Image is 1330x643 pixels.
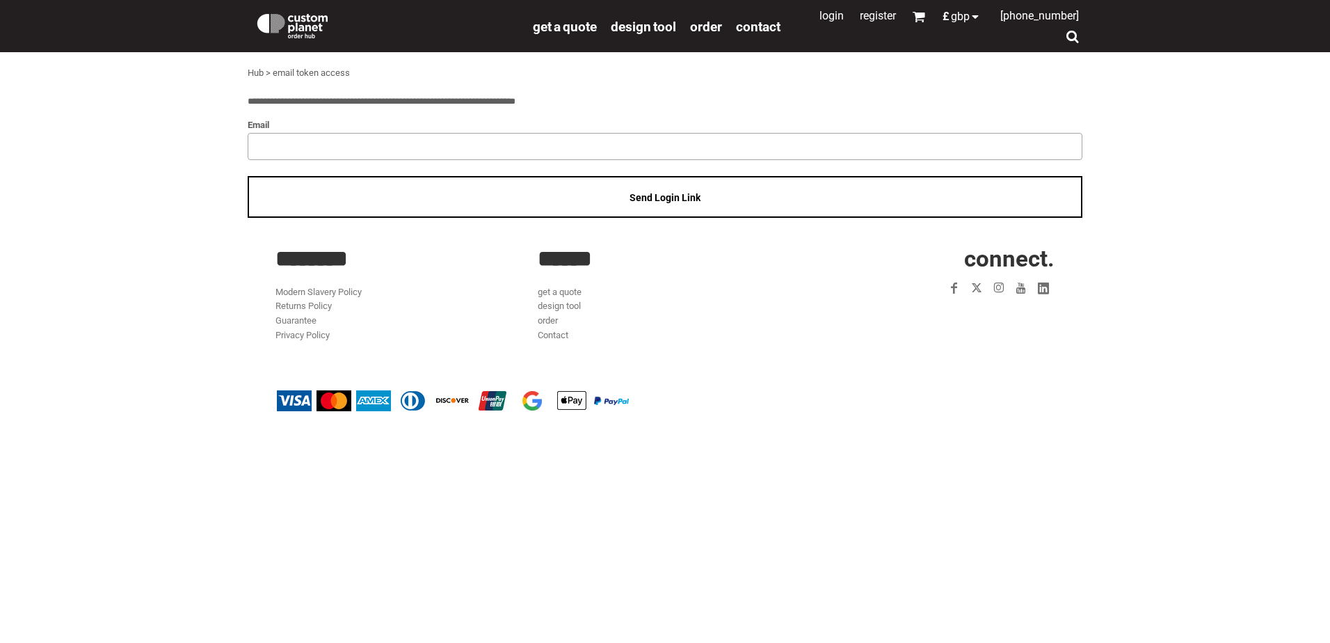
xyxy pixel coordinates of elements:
a: Contact [736,18,780,34]
a: Returns Policy [275,301,332,311]
span: GBP [951,11,970,22]
a: get a quote [538,287,582,297]
span: Send Login Link [630,192,700,203]
h2: CONNECT. [801,247,1055,270]
span: order [690,19,722,35]
span: [PHONE_NUMBER] [1000,9,1079,22]
label: Email [248,117,1082,133]
img: American Express [356,390,391,411]
span: design tool [611,19,676,35]
span: Contact [736,19,780,35]
img: Visa [277,390,312,411]
a: order [538,315,558,326]
a: get a quote [533,18,597,34]
img: Discover [435,390,470,411]
div: email token access [273,66,350,81]
iframe: Customer reviews powered by Trustpilot [863,308,1055,324]
a: Privacy Policy [275,330,330,340]
div: > [266,66,271,81]
a: Hub [248,68,264,78]
a: Register [860,9,896,22]
span: £ [943,11,951,22]
a: Login [819,9,844,22]
span: get a quote [533,19,597,35]
a: design tool [611,18,676,34]
a: Contact [538,330,568,340]
a: design tool [538,301,581,311]
img: Apple Pay [554,390,589,411]
img: China UnionPay [475,390,510,411]
img: Mastercard [317,390,351,411]
img: Google Pay [515,390,550,411]
img: Custom Planet [255,10,330,38]
a: Custom Planet [248,3,526,45]
img: Diners Club [396,390,431,411]
img: PayPal [594,397,629,405]
a: order [690,18,722,34]
a: Guarantee [275,315,317,326]
a: Modern Slavery Policy [275,287,362,297]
